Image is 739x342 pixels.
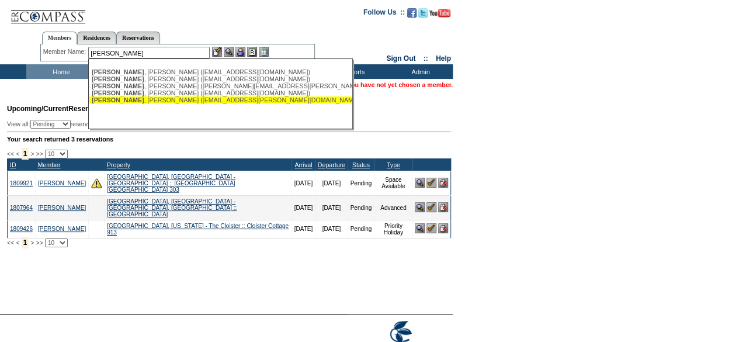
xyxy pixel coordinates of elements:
img: View [224,47,234,57]
span: < [16,150,19,157]
a: Residences [77,32,116,44]
div: , [PERSON_NAME] ([EMAIL_ADDRESS][DOMAIN_NAME]) [92,75,349,82]
span: [PERSON_NAME] [92,89,144,96]
td: Home [26,64,93,79]
a: [GEOGRAPHIC_DATA], [GEOGRAPHIC_DATA] - [GEOGRAPHIC_DATA], [GEOGRAPHIC_DATA] :: [GEOGRAPHIC_DATA] [107,198,237,217]
td: [DATE] [315,171,348,195]
a: 1807964 [10,205,33,211]
div: Your search returned 3 reservations [7,136,451,143]
span: You have not yet chosen a member. [348,81,453,88]
img: Cancel Reservation [438,223,448,233]
div: View all: reservations owned by: [7,120,297,129]
img: Subscribe to our YouTube Channel [429,9,450,18]
a: Property [107,161,130,168]
a: Members [42,32,78,44]
a: Arrival [294,161,312,168]
img: There are insufficient days and/or tokens to cover this reservation [91,178,102,188]
div: Member Name: [43,47,88,57]
a: Member [37,161,60,168]
span: 1 [22,237,29,248]
a: [PERSON_NAME] [38,226,86,232]
div: , [PERSON_NAME] ([EMAIL_ADDRESS][PERSON_NAME][DOMAIN_NAME]) [92,96,349,103]
span: [PERSON_NAME] [92,82,144,89]
img: Confirm Reservation [426,202,436,212]
span: [PERSON_NAME] [92,68,144,75]
td: [DATE] [292,220,315,238]
img: View Reservation [415,178,425,188]
span: Reservations [7,105,113,113]
img: View Reservation [415,223,425,233]
span: [PERSON_NAME] [92,75,144,82]
a: Become our fan on Facebook [407,12,417,19]
a: 1809426 [10,226,33,232]
td: Pending [348,195,374,220]
a: Reservations [116,32,160,44]
span: < [16,239,19,246]
img: Confirm Reservation [426,178,436,188]
td: [DATE] [315,195,348,220]
img: b_calculator.gif [259,47,269,57]
a: ID [10,161,16,168]
a: 1809921 [10,180,33,186]
img: Reservations [247,47,257,57]
div: , [PERSON_NAME] ([PERSON_NAME][EMAIL_ADDRESS][PERSON_NAME][DOMAIN_NAME]) [92,82,349,89]
a: Follow us on Twitter [418,12,428,19]
td: [DATE] [292,195,315,220]
span: >> [36,150,43,157]
td: Space Available [374,171,412,195]
td: [DATE] [292,171,315,195]
td: Admin [386,64,453,79]
a: Type [387,161,400,168]
a: Status [352,161,370,168]
td: Advanced [374,195,412,220]
td: [DATE] [315,220,348,238]
td: Follow Us :: [363,7,405,21]
span: > [30,239,34,246]
td: Priority Holiday [374,220,412,238]
a: Subscribe to our YouTube Channel [429,12,450,19]
img: View Reservation [415,202,425,212]
span: Upcoming/Current [7,105,68,113]
span: 1 [22,148,29,160]
span: > [30,150,34,157]
a: [PERSON_NAME] [38,205,86,211]
td: Pending [348,220,374,238]
a: [PERSON_NAME] [38,180,86,186]
span: :: [424,54,428,63]
a: Departure [318,161,345,168]
a: Help [436,54,451,63]
a: [GEOGRAPHIC_DATA], [GEOGRAPHIC_DATA] - [GEOGRAPHIC_DATA] :: [GEOGRAPHIC_DATA] [GEOGRAPHIC_DATA] 303 [107,174,235,193]
div: , [PERSON_NAME] ([EMAIL_ADDRESS][DOMAIN_NAME]) [92,68,349,75]
a: [GEOGRAPHIC_DATA], [US_STATE] - The Cloister :: Cloister Cottage 913 [107,223,289,236]
img: b_edit.gif [212,47,222,57]
img: Cancel Reservation [438,178,448,188]
img: Impersonate [235,47,245,57]
img: Become our fan on Facebook [407,8,417,18]
span: << [7,239,14,246]
span: [PERSON_NAME] [92,96,144,103]
img: Cancel Reservation [438,202,448,212]
img: Confirm Reservation [426,223,436,233]
a: Sign Out [386,54,415,63]
div: , [PERSON_NAME] ([EMAIL_ADDRESS][DOMAIN_NAME]) [92,89,349,96]
td: Pending [348,171,374,195]
img: Follow us on Twitter [418,8,428,18]
span: >> [36,239,43,246]
span: << [7,150,14,157]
